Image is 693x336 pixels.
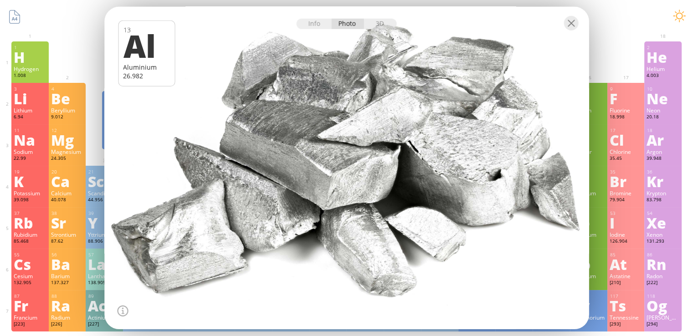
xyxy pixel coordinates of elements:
[610,86,642,92] div: 9
[88,197,121,204] div: 44.956
[610,298,642,313] div: Ts
[647,298,679,313] div: Og
[88,189,121,197] div: Scandium
[51,91,84,106] div: Be
[647,45,679,51] div: 2
[647,155,679,163] div: 39.948
[647,174,679,188] div: Kr
[610,148,642,155] div: Chlorine
[88,298,121,313] div: Ac
[14,155,46,163] div: 22.99
[123,30,169,61] div: Al
[610,314,642,321] div: Tennessine
[14,231,46,238] div: Rubidium
[610,215,642,230] div: I
[610,132,642,147] div: Cl
[573,252,605,258] div: 84
[88,321,121,328] div: [227]
[14,148,46,155] div: Sodium
[14,321,46,328] div: [223]
[610,169,642,175] div: 35
[647,231,679,238] div: Xenon
[14,107,46,114] div: Lithium
[647,72,679,80] div: 4.003
[51,280,84,287] div: 137.327
[610,272,642,280] div: Astatine
[88,210,121,216] div: 39
[647,132,679,147] div: Ar
[88,252,121,258] div: 57
[647,189,679,197] div: Krypton
[364,19,397,29] div: 3D
[610,257,642,271] div: At
[14,65,46,72] div: Hydrogen
[14,257,46,271] div: Cs
[5,5,688,23] h1: Talbica. Interactive chemistry
[14,132,46,147] div: Na
[14,45,46,51] div: 1
[51,132,84,147] div: Mg
[573,86,605,92] div: 8
[51,169,84,175] div: 20
[51,238,84,245] div: 87.62
[51,314,84,321] div: Radium
[647,91,679,106] div: Ne
[14,86,46,92] div: 3
[647,293,679,299] div: 118
[51,127,84,133] div: 12
[14,189,46,197] div: Potassium
[610,252,642,258] div: 85
[51,155,84,163] div: 24.305
[88,257,121,271] div: La
[14,169,46,175] div: 19
[610,127,642,133] div: 17
[610,280,642,287] div: [210]
[51,114,84,121] div: 9.012
[610,197,642,204] div: 79.904
[88,280,121,287] div: 138.905
[51,298,84,313] div: Ra
[88,169,121,175] div: 21
[123,63,170,71] div: Aluminium
[51,231,84,238] div: Strontium
[647,252,679,258] div: 86
[14,50,46,64] div: H
[610,155,642,163] div: 35.45
[14,298,46,313] div: Fr
[610,321,642,328] div: [293]
[610,293,642,299] div: 117
[88,215,121,230] div: Y
[51,272,84,280] div: Barium
[14,114,46,121] div: 6.94
[14,238,46,245] div: 85.468
[573,169,605,175] div: 34
[88,293,121,299] div: 89
[647,314,679,321] div: [PERSON_NAME]
[51,210,84,216] div: 38
[51,293,84,299] div: 88
[647,86,679,92] div: 10
[14,91,46,106] div: Li
[573,293,605,299] div: 116
[51,321,84,328] div: [226]
[14,280,46,287] div: 132.905
[610,189,642,197] div: Bromine
[14,272,46,280] div: Cesium
[14,72,46,80] div: 1.008
[647,114,679,121] div: 20.18
[14,174,46,188] div: K
[647,107,679,114] div: Neon
[51,257,84,271] div: Ba
[51,197,84,204] div: 40.078
[610,107,642,114] div: Fluorine
[88,314,121,321] div: Actinium
[647,280,679,287] div: [222]
[51,107,84,114] div: Beryllium
[610,210,642,216] div: 53
[573,127,605,133] div: 16
[14,252,46,258] div: 55
[647,169,679,175] div: 36
[51,174,84,188] div: Ca
[14,293,46,299] div: 87
[51,86,84,92] div: 4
